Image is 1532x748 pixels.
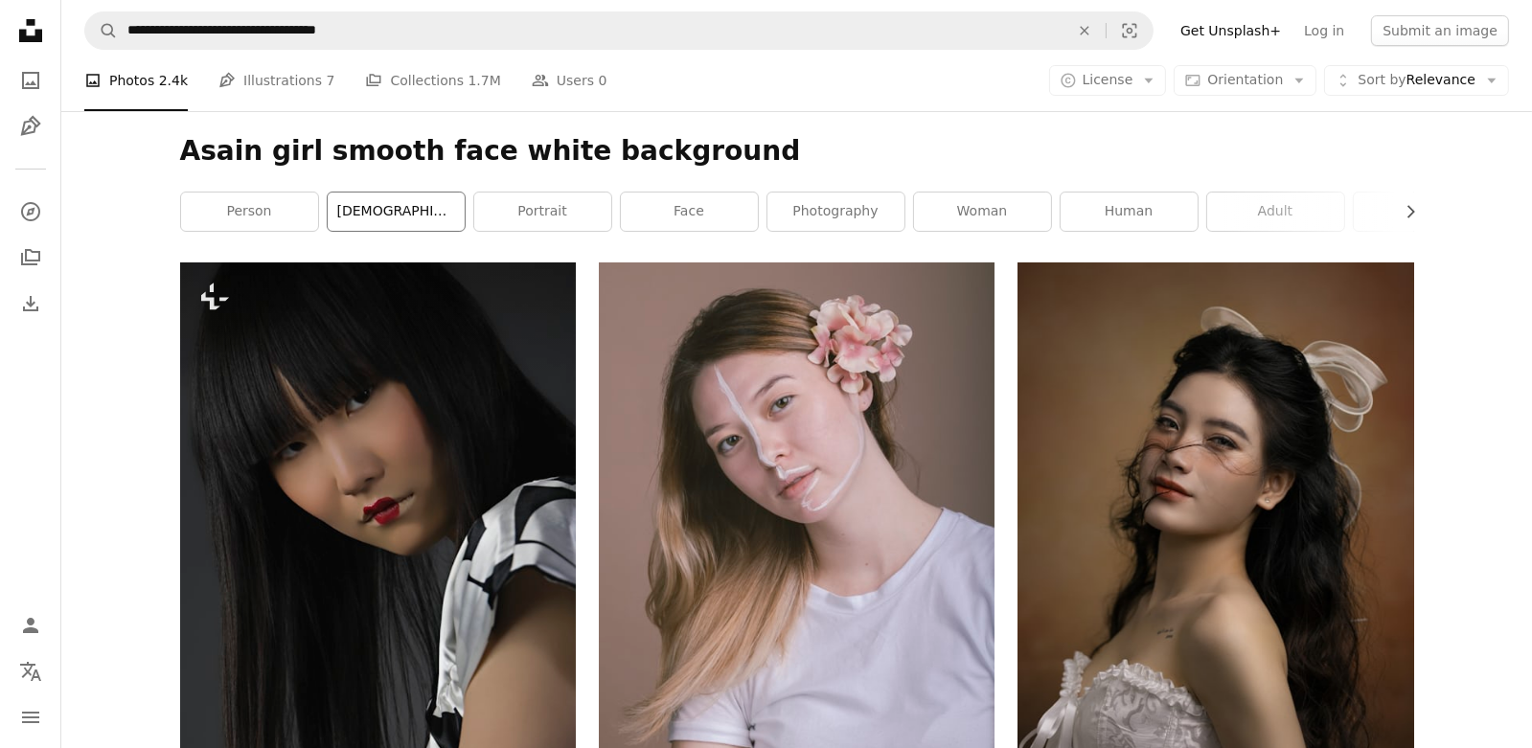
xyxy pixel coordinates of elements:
button: Submit an image [1371,15,1509,46]
a: a woman with long black hair and red lipstick [180,550,576,567]
span: License [1083,72,1133,87]
a: Download History [11,284,50,323]
a: Home — Unsplash [11,11,50,54]
a: Explore [11,193,50,231]
a: Users 0 [532,50,607,111]
a: Log in / Sign up [11,606,50,645]
a: Log in [1292,15,1356,46]
button: Sort byRelevance [1324,65,1509,96]
a: face [621,193,758,231]
button: Visual search [1107,12,1153,49]
a: Collections 1.7M [365,50,500,111]
a: Get Unsplash+ [1169,15,1292,46]
button: Orientation [1174,65,1316,96]
a: portrait [474,193,611,231]
button: License [1049,65,1167,96]
a: A woman in a white dress posing for a picture [1018,550,1413,567]
button: Clear [1063,12,1106,49]
button: Search Unsplash [85,12,118,49]
a: Illustrations [11,107,50,146]
a: adult [1207,193,1344,231]
span: 7 [327,70,335,91]
a: photo [1354,193,1491,231]
a: person [181,193,318,231]
a: [DEMOGRAPHIC_DATA] [328,193,465,231]
a: human [1061,193,1198,231]
span: 0 [598,70,606,91]
form: Find visuals sitewide [84,11,1154,50]
a: Illustrations 7 [218,50,334,111]
a: Collections [11,238,50,277]
a: woman [914,193,1051,231]
button: Language [11,652,50,691]
button: scroll list to the right [1393,193,1414,231]
span: Sort by [1358,72,1406,87]
h1: Asain girl smooth face white background [180,134,1414,169]
button: Menu [11,698,50,737]
span: Relevance [1358,71,1475,90]
a: Photos [11,61,50,100]
a: photography [767,193,904,231]
span: Orientation [1207,72,1283,87]
a: woman wearing white crew-neck shirt [599,515,995,533]
span: 1.7M [468,70,500,91]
